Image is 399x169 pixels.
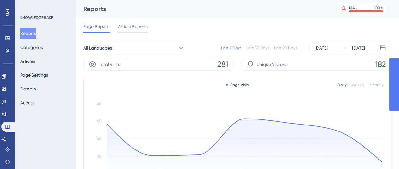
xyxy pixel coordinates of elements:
iframe: UserGuiding AI Assistant Launcher [373,144,391,163]
span: Unique Visitors [257,61,286,68]
tspan: 40 [97,137,102,141]
button: Domain [20,83,36,95]
div: 100 % [374,5,383,10]
button: All Languages [83,42,184,54]
div: Last 7 Days [221,45,241,50]
span: Total Visits [99,61,120,68]
div: Last 90 Days [274,45,297,50]
div: Reports [83,4,320,13]
div: Weekly [352,82,364,87]
div: KNOWLEDGE BASE [20,15,53,20]
tspan: 80 [97,102,102,106]
tspan: 20 [97,154,102,159]
span: 281 [217,59,228,69]
div: MAU [349,5,357,10]
span: 182 [375,59,386,69]
div: Page View [226,82,249,87]
span: Article Reports [118,23,148,30]
button: Categories [20,42,43,53]
span: Page Reports [83,23,110,30]
button: Access [20,97,34,108]
button: Reports [20,28,36,39]
div: Last 30 Days [246,45,269,50]
div: [DATE] [352,44,365,52]
div: Daily [337,82,347,87]
div: Monthly [369,82,384,87]
div: [DATE] [315,44,328,52]
button: Page Settings [20,69,48,81]
button: Articles [20,55,35,67]
tspan: 60 [97,119,102,123]
span: All Languages [83,44,112,52]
